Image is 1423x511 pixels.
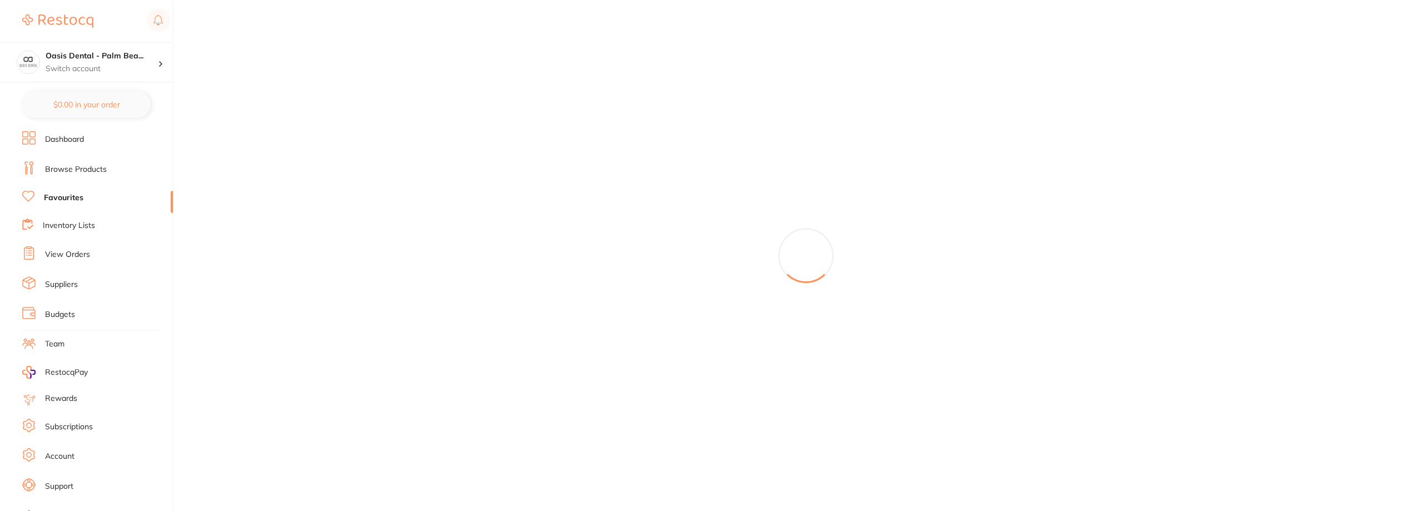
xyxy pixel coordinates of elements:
[45,309,75,320] a: Budgets
[45,451,74,462] a: Account
[45,164,107,175] a: Browse Products
[22,8,93,34] a: Restocq Logo
[45,249,90,260] a: View Orders
[45,339,64,350] a: Team
[45,421,93,433] a: Subscriptions
[17,51,39,73] img: Oasis Dental - Palm Beach
[45,367,88,378] span: RestocqPay
[22,91,151,118] button: $0.00 in your order
[45,279,78,290] a: Suppliers
[22,366,88,379] a: RestocqPay
[44,192,83,204] a: Favourites
[46,63,158,75] p: Switch account
[45,134,84,145] a: Dashboard
[22,366,36,379] img: RestocqPay
[46,51,158,62] h4: Oasis Dental - Palm Beach
[45,481,73,492] a: Support
[43,220,95,231] a: Inventory Lists
[45,393,77,404] a: Rewards
[22,14,93,28] img: Restocq Logo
